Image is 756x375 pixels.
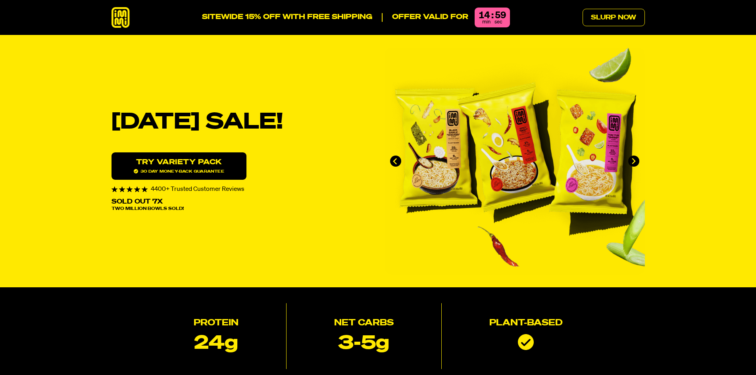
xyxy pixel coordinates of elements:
div: 59 [495,11,506,20]
button: Go to last slide [390,156,401,167]
li: 1 of 4 [385,48,645,275]
span: min [482,19,491,25]
h1: [DATE] SALE! [112,111,372,133]
h2: Protein [194,319,239,328]
p: Offer valid for [382,13,468,22]
button: Next slide [628,156,639,167]
a: Try variety Pack30 day money-back guarantee [112,152,246,180]
h2: Net Carbs [334,319,394,328]
div: 4400+ Trusted Customer Reviews [112,186,372,192]
h2: Plant-based [489,319,563,328]
p: 3-5g [338,334,389,353]
div: : [491,11,493,20]
span: Two Million Bowls Sold! [112,207,184,211]
p: SITEWIDE 15% OFF WITH FREE SHIPPING [202,13,372,22]
a: Slurp Now [583,9,645,26]
span: 30 day money-back guarantee [134,169,224,173]
div: 14 [479,11,490,20]
p: Sold Out 7X [112,199,163,205]
div: immi slideshow [385,48,645,275]
p: 24g [194,334,238,353]
span: sec [494,19,502,25]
